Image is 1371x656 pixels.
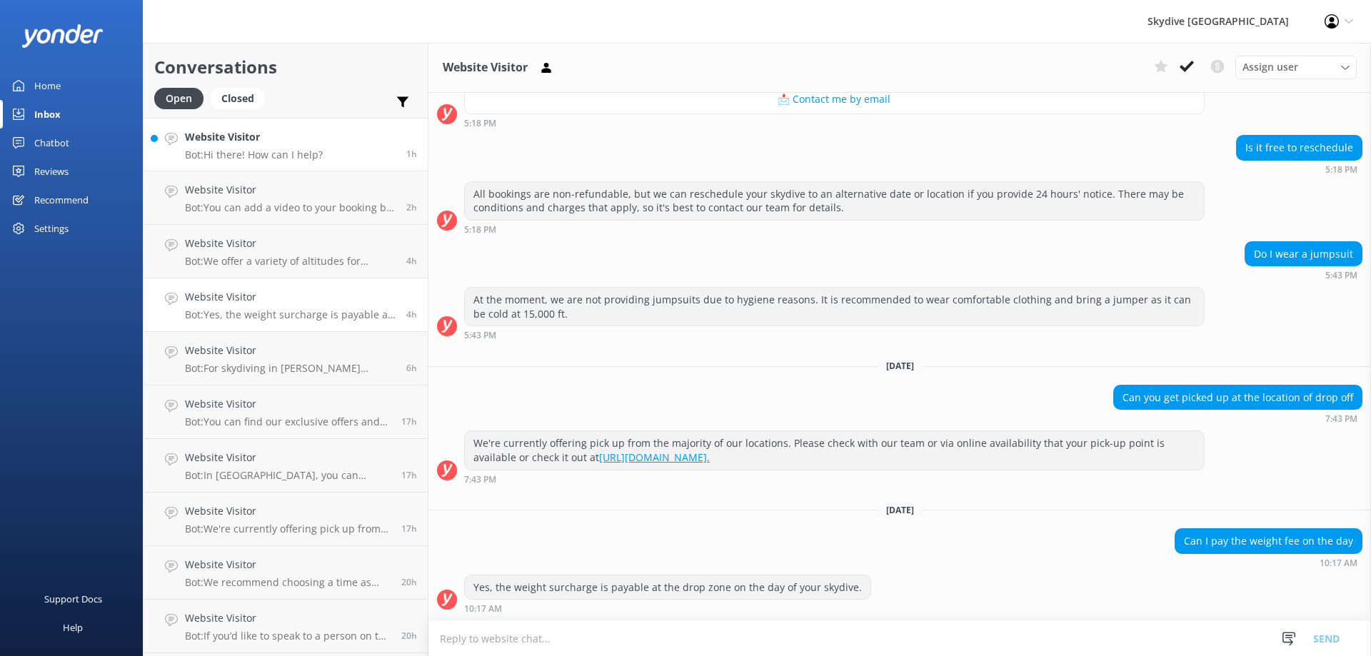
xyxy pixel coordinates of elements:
a: Website VisitorBot:We're currently offering pick up from the majority of our locations. Please ch... [144,493,428,546]
button: 📩 Contact me by email [465,85,1204,113]
a: Website VisitorBot:Hi there! How can I help?1h [144,118,428,171]
p: Bot: In [GEOGRAPHIC_DATA], you can skydive in [GEOGRAPHIC_DATA], [GEOGRAPHIC_DATA], [GEOGRAPHIC_D... [185,469,391,482]
strong: 10:17 AM [464,605,502,613]
h3: Website Visitor [443,59,528,77]
h4: Website Visitor [185,236,396,251]
strong: 5:43 PM [464,331,496,340]
div: Help [63,613,83,642]
div: Support Docs [44,585,102,613]
p: Bot: Yes, the weight surcharge is payable at the drop zone on the day of your skydive. [185,308,396,321]
h2: Conversations [154,54,417,81]
div: Can you get picked up at the location of drop off [1114,385,1362,410]
span: Assign user [1242,59,1298,75]
strong: 10:17 AM [1320,559,1357,567]
div: Chatbot [34,128,69,157]
div: Sep 22 2025 05:18pm (UTC +10:00) Australia/Brisbane [464,224,1205,234]
h4: Website Visitor [185,289,396,305]
strong: 5:18 PM [1325,166,1357,174]
a: Website VisitorBot:Yes, the weight surcharge is payable at the drop zone on the day of your skydi... [144,278,428,332]
div: Sep 22 2025 05:18pm (UTC +10:00) Australia/Brisbane [464,118,1205,128]
h4: Website Visitor [185,343,396,358]
span: Sep 25 2025 05:34pm (UTC +10:00) Australia/Brisbane [401,630,417,642]
h4: Website Visitor [185,182,396,198]
div: Sep 22 2025 05:43pm (UTC +10:00) Australia/Brisbane [464,330,1205,340]
div: Open [154,88,204,109]
p: Bot: If you’d like to speak to a person on the Skydive Australia team, please call [PHONE_NUMBER]... [185,630,391,642]
div: We're currently offering pick up from the majority of our locations. Please check with our team o... [465,431,1204,469]
a: Website VisitorBot:We offer a variety of altitudes for skydiving, with all dropzones providing ju... [144,225,428,278]
div: Yes, the weight surcharge is payable at the drop zone on the day of your skydive. [465,575,870,600]
div: Is it free to reschedule [1237,136,1362,160]
h4: Website Visitor [185,450,391,465]
a: Website VisitorBot:We recommend choosing a time as early as possible in the day, as we typically ... [144,546,428,600]
a: Website VisitorBot:In [GEOGRAPHIC_DATA], you can skydive in [GEOGRAPHIC_DATA], [GEOGRAPHIC_DATA],... [144,439,428,493]
p: Bot: We're currently offering pick up from the majority of our locations. Please check online at ... [185,523,391,535]
h4: Website Visitor [185,610,391,626]
div: Recommend [34,186,89,214]
strong: 7:43 PM [464,475,496,484]
div: Sep 26 2025 10:17am (UTC +10:00) Australia/Brisbane [464,603,871,613]
a: Closed [211,90,272,106]
div: Reviews [34,157,69,186]
a: Website VisitorBot:For skydiving in [PERSON_NAME][GEOGRAPHIC_DATA], you can visit the following l... [144,332,428,385]
span: Sep 26 2025 10:17am (UTC +10:00) Australia/Brisbane [406,308,417,321]
a: [URL][DOMAIN_NAME]. [599,450,710,464]
div: At the moment, we are not providing jumpsuits due to hygiene reasons. It is recommended to wear c... [465,288,1204,326]
strong: 5:43 PM [1325,271,1357,280]
div: Sep 22 2025 05:18pm (UTC +10:00) Australia/Brisbane [1236,164,1362,174]
div: Sep 22 2025 05:43pm (UTC +10:00) Australia/Brisbane [1245,270,1362,280]
div: Sep 23 2025 07:43pm (UTC +10:00) Australia/Brisbane [464,474,1205,484]
span: [DATE] [878,504,923,516]
span: [DATE] [878,360,923,372]
a: Website VisitorBot:If you’d like to speak to a person on the Skydive Australia team, please call ... [144,600,428,653]
div: Settings [34,214,69,243]
div: Can I pay the weight fee on the day [1175,529,1362,553]
p: Bot: We offer a variety of altitudes for skydiving, with all dropzones providing jumps up to 15,0... [185,255,396,268]
p: Bot: We recommend choosing a time as early as possible in the day, as we typically jump several t... [185,576,391,589]
h4: Website Visitor [185,503,391,519]
div: Inbox [34,100,61,128]
span: Sep 26 2025 11:48am (UTC +10:00) Australia/Brisbane [406,201,417,213]
div: All bookings are non-refundable, but we can reschedule your skydive to an alternative date or loc... [465,182,1204,220]
div: Home [34,71,61,100]
span: Sep 25 2025 08:26pm (UTC +10:00) Australia/Brisbane [401,523,417,535]
h4: Website Visitor [185,557,391,572]
strong: 5:18 PM [464,226,496,234]
h4: Website Visitor [185,396,391,412]
span: Sep 26 2025 01:05pm (UTC +10:00) Australia/Brisbane [406,148,417,160]
span: Sep 25 2025 05:49pm (UTC +10:00) Australia/Brisbane [401,576,417,588]
div: Assign User [1235,56,1357,79]
img: yonder-white-logo.png [21,24,104,48]
p: Bot: For skydiving in [PERSON_NAME][GEOGRAPHIC_DATA], you can visit the following link for more i... [185,362,396,375]
strong: 5:18 PM [464,119,496,128]
h4: Website Visitor [185,129,323,145]
div: Sep 26 2025 10:17am (UTC +10:00) Australia/Brisbane [1175,557,1362,567]
a: Website VisitorBot:You can add a video to your booking by either booking online, calling to add i... [144,171,428,225]
a: Open [154,90,211,106]
div: Sep 23 2025 07:43pm (UTC +10:00) Australia/Brisbane [1113,413,1362,423]
strong: 7:43 PM [1325,415,1357,423]
p: Bot: You can find our exclusive offers and current deals by visiting our specials page at [URL][D... [185,415,391,428]
span: Sep 26 2025 10:24am (UTC +10:00) Australia/Brisbane [406,255,417,267]
p: Bot: Hi there! How can I help? [185,148,323,161]
a: Website VisitorBot:You can find our exclusive offers and current deals by visiting our specials p... [144,385,428,439]
p: Bot: You can add a video to your booking by either booking online, calling to add it before your ... [185,201,396,214]
span: Sep 25 2025 08:44pm (UTC +10:00) Australia/Brisbane [401,469,417,481]
span: Sep 26 2025 07:36am (UTC +10:00) Australia/Brisbane [406,362,417,374]
span: Sep 25 2025 08:55pm (UTC +10:00) Australia/Brisbane [401,415,417,428]
div: Do I wear a jumpsuit [1245,242,1362,266]
div: Closed [211,88,265,109]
